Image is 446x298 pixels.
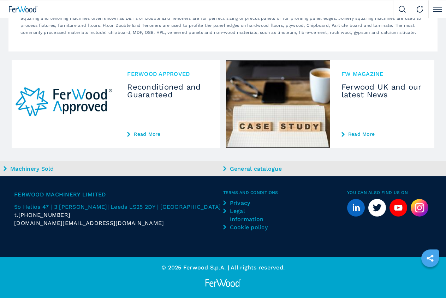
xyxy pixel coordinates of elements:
[14,219,164,227] span: [DOMAIN_NAME][EMAIL_ADDRESS][DOMAIN_NAME]
[223,190,347,195] span: Terms and Conditions
[347,199,365,217] a: linkedin
[416,6,423,13] img: Contact us
[18,211,71,219] span: [PHONE_NUMBER]
[127,83,209,99] h3: Reconditioned and Guaranteed
[226,60,330,148] img: Ferwood UK and our latest News
[341,131,423,137] a: Read More
[421,249,439,267] a: sharethis
[127,71,209,77] span: Ferwood Approved
[223,207,273,223] a: Legal Information
[14,190,223,199] span: Ferwood Machinery Limited
[223,199,273,207] a: Privacy
[17,8,429,43] p: Used Edge Squaring Machine for sale Squaring and tenoning machines often known as DET's or Double...
[341,83,423,99] h3: Ferwood UK and our latest News
[428,0,446,18] button: Click to toggle menu
[12,60,116,148] img: Reconditioned and Guaranteed
[223,165,441,173] a: General catalogue
[204,279,242,287] img: Ferwood
[389,199,407,217] a: youtube
[14,203,223,211] a: 5b Helios 47 | 3 [PERSON_NAME]| Leeds LS25 2DY | [GEOGRAPHIC_DATA]
[223,223,273,231] a: Cookie policy
[9,6,38,12] img: Ferwood
[107,203,221,210] span: | Leeds LS25 2DY | [GEOGRAPHIC_DATA]
[127,131,209,137] a: Read More
[411,199,428,217] img: Instagram
[368,199,386,217] a: twitter
[399,6,406,13] img: Search
[16,264,430,272] p: © 2025 Ferwood S.p.A. | All rights reserved.
[4,165,221,173] a: Machinery Sold
[341,71,423,77] span: FW MAGAZINE
[14,211,223,219] div: t.
[416,266,441,293] iframe: Chat
[14,203,107,210] span: 5b Helios 47 | 3 [PERSON_NAME]
[347,190,432,195] span: You can also find us on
